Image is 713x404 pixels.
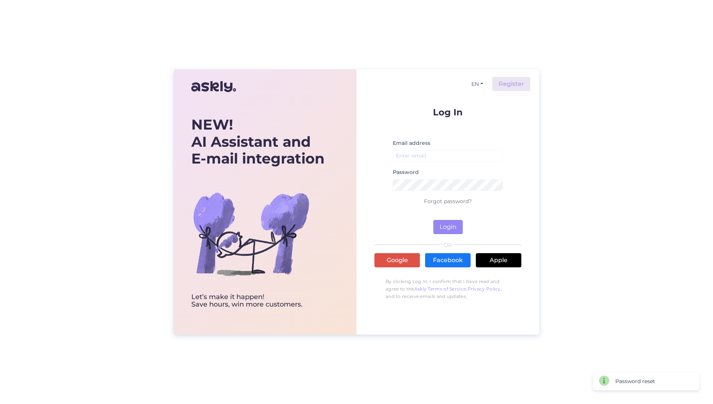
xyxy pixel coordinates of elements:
[191,293,324,308] div: Let’s make it happen! Save hours, win more customers.
[374,274,521,304] p: By clicking Log In, I confirm that I have read and agree to the , , and to receive emails and upd...
[424,198,472,205] a: Forgot password?
[476,253,521,267] a: Apple
[191,78,236,96] img: Askly
[393,139,430,147] label: Email address
[443,242,453,248] span: OR
[191,174,311,293] img: bg-askly
[433,220,463,234] button: Login
[374,108,521,117] p: Log In
[468,286,501,292] a: Privacy Policy
[191,116,324,167] div: AI Assistant and E-mail integration
[492,77,530,91] a: Register
[191,116,233,133] b: NEW!
[393,168,419,176] label: Password
[374,253,420,267] a: Google
[414,286,467,292] a: Askly Terms of Service
[393,150,503,162] input: Enter email
[615,377,655,385] div: Password reset
[468,79,486,90] button: EN
[425,253,471,267] a: Facebook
